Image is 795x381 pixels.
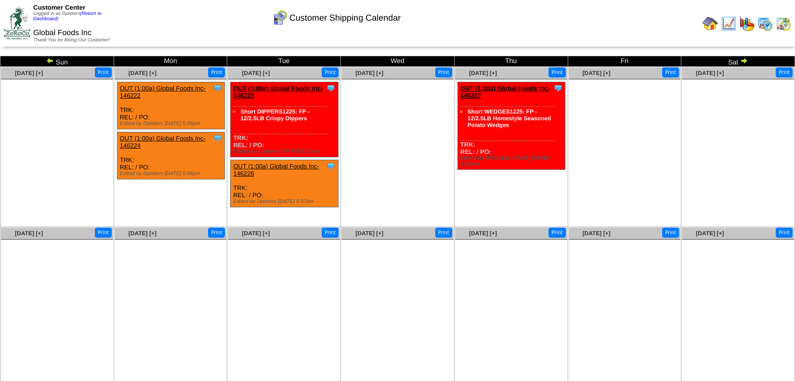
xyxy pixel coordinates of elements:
button: Print [776,67,793,77]
a: [DATE] [+] [469,230,497,237]
div: Edited by Dpieters [DATE] 5:06pm [120,121,224,127]
img: home.gif [703,16,718,31]
a: [DATE] [+] [129,230,156,237]
img: Tooltip [553,83,563,93]
td: Thu [454,56,568,67]
a: [DATE] [+] [355,70,383,76]
td: Wed [341,56,455,67]
button: Print [776,228,793,238]
div: TRK: REL: / PO: [231,82,338,157]
button: Print [322,67,339,77]
img: ZoRoCo_Logo(Green%26Foil)%20jpg.webp [4,7,30,39]
div: Edited by Dpieters [DATE] 5:06pm [120,171,224,177]
img: calendarprod.gif [757,16,773,31]
button: Print [208,67,225,77]
a: [DATE] [+] [355,230,383,237]
img: Tooltip [213,83,222,93]
td: Sat [681,56,795,67]
a: Short DIPPERS1225: FP - 12/2.5LB Crispy Dippers [240,108,310,122]
div: TRK: REL: / PO: [117,82,224,129]
button: Print [208,228,225,238]
span: Customer Center [33,4,85,11]
button: Print [548,67,565,77]
img: arrowright.gif [740,57,748,64]
button: Print [95,228,112,238]
a: [DATE] [+] [696,70,724,76]
a: OUT (1:00a) Global Foods Inc-146222 [120,85,206,99]
a: OUT (1:00a) Global Foods Inc-146224 [120,135,206,149]
td: Sun [0,56,114,67]
td: Fri [568,56,681,67]
a: [DATE] [+] [15,70,43,76]
img: Tooltip [326,83,336,93]
a: Short WEDGES1225: FP - 12/2.5LB Homestyle Seasoned Potato Wedges [468,108,551,128]
a: [DATE] [+] [583,230,611,237]
div: Edited by Dpieters [DATE] 5:07pm [233,149,338,154]
a: OUT (1:00a) Global Foods Inc-146226 [233,163,319,177]
button: Print [662,228,679,238]
button: Print [548,228,565,238]
button: Print [435,67,452,77]
a: [DATE] [+] [129,70,156,76]
div: Edited by Dpieters [DATE] 5:07pm [233,199,338,204]
div: Edited by [PERSON_NAME] [DATE] 5:05pm [460,155,565,167]
div: TRK: REL: / PO: [231,160,338,207]
button: Print [662,67,679,77]
button: Print [95,67,112,77]
img: line_graph.gif [721,16,736,31]
img: Tooltip [326,161,336,171]
a: OUT (1:00a) Global Foods Inc-146225 [233,85,323,99]
a: [DATE] [+] [469,70,497,76]
a: [DATE] [+] [242,70,270,76]
a: OUT (1:00a) Global Foods Inc-146227 [460,85,550,99]
button: Print [322,228,339,238]
td: Mon [114,56,227,67]
img: arrowleft.gif [46,57,54,64]
span: Thank You for Being Our Customer! [33,38,110,43]
img: calendarcustomer.gif [272,10,287,25]
span: Logged in as Dpieters [33,11,102,22]
div: TRK: REL: / PO: [457,82,565,170]
td: Tue [227,56,341,67]
a: (Return to Dashboard) [33,11,102,22]
a: [DATE] [+] [583,70,611,76]
button: Print [435,228,452,238]
div: TRK: REL: / PO: [117,132,224,179]
a: [DATE] [+] [15,230,43,237]
span: Customer Shipping Calendar [289,13,401,23]
img: graph.gif [739,16,755,31]
img: Tooltip [213,133,222,143]
a: [DATE] [+] [242,230,270,237]
a: [DATE] [+] [696,230,724,237]
img: calendarinout.gif [776,16,791,31]
span: Global Foods Inc [33,29,91,37]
